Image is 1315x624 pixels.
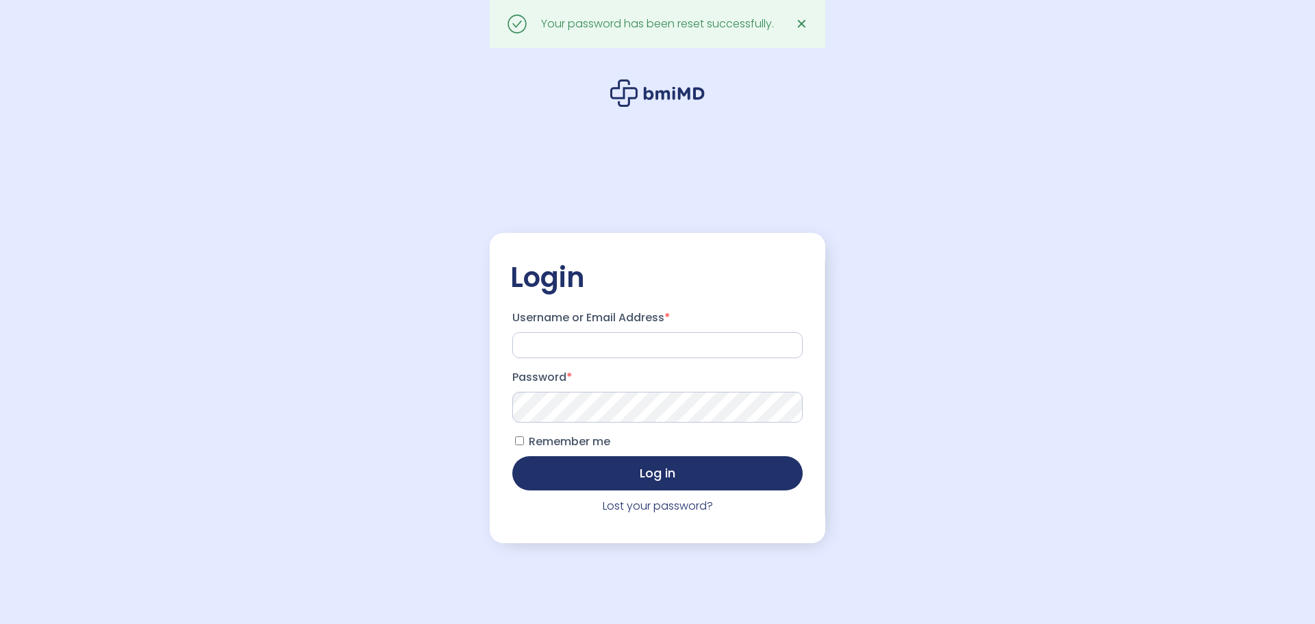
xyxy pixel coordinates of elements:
a: ✕ [788,10,815,38]
span: Remember me [529,434,610,449]
button: Log in [512,456,803,490]
input: Remember me [515,436,524,445]
h2: Login [510,260,805,295]
a: Lost your password? [603,498,713,514]
span: ✕ [796,14,807,34]
label: Username or Email Address [512,307,803,329]
div: Your password has been reset successfully. [541,14,774,34]
label: Password [512,366,803,388]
